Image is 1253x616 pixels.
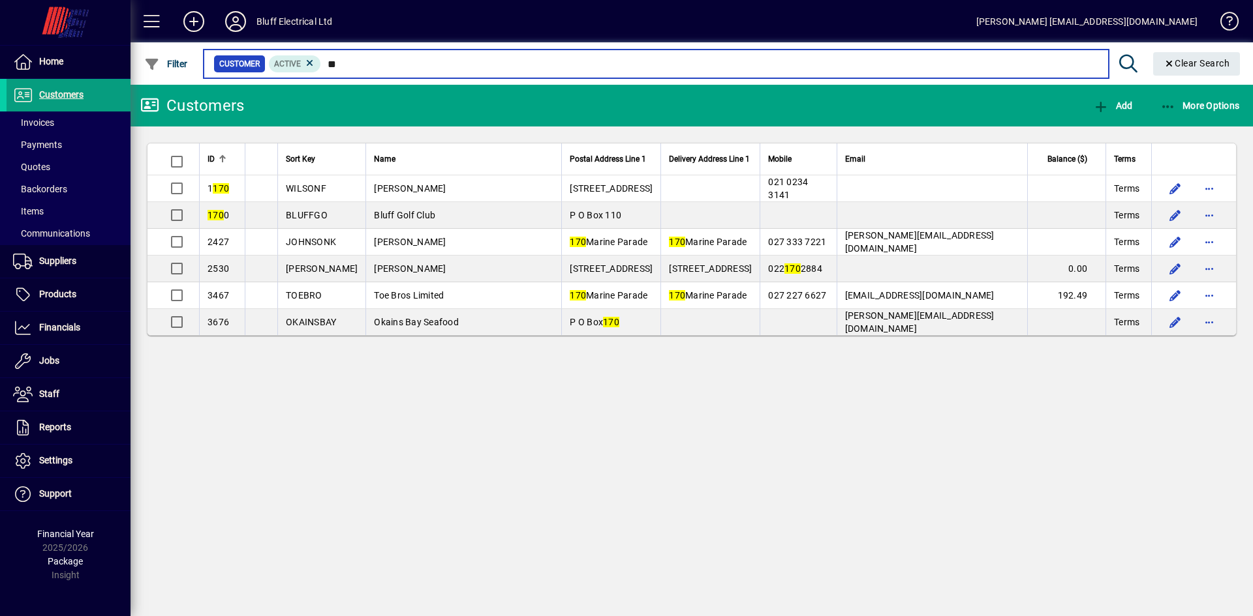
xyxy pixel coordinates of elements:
[13,117,54,128] span: Invoices
[845,152,1019,166] div: Email
[141,52,191,76] button: Filter
[374,317,459,327] span: Okains Bay Seafood
[570,210,621,220] span: P O Box 110
[13,184,67,194] span: Backorders
[1211,3,1237,45] a: Knowledge Base
[1093,100,1132,111] span: Add
[1165,312,1186,332] button: Edit
[374,290,444,301] span: Toe Bros Limited
[845,152,865,166] span: Email
[570,290,647,301] span: Marine Parade
[1114,152,1136,166] span: Terms
[603,317,619,327] em: 170
[7,278,131,311] a: Products
[7,312,131,344] a: Financials
[845,290,995,301] span: [EMAIL_ADDRESS][DOMAIN_NAME]
[768,152,828,166] div: Mobile
[7,478,131,510] a: Support
[7,378,131,411] a: Staff
[669,237,747,247] span: Marine Parade
[13,139,62,150] span: Payments
[37,529,94,539] span: Financial Year
[7,178,131,200] a: Backorders
[39,355,59,366] span: Jobs
[208,317,229,327] span: 3676
[669,152,750,166] span: Delivery Address Line 1
[1114,262,1139,275] span: Terms
[208,210,229,220] span: 0
[570,317,619,327] span: P O Box
[1199,178,1220,199] button: More options
[768,290,826,301] span: 027 227 6627
[1160,100,1240,111] span: More Options
[1153,52,1241,76] button: Clear
[374,152,395,166] span: Name
[768,237,826,247] span: 027 333 7221
[1165,178,1186,199] button: Edit
[208,152,237,166] div: ID
[1165,285,1186,306] button: Edit
[39,455,72,465] span: Settings
[784,263,801,274] em: 170
[286,263,358,274] span: [PERSON_NAME]
[286,237,336,247] span: JOHNSONK
[39,389,59,399] span: Staff
[374,183,446,194] span: [PERSON_NAME]
[7,46,131,78] a: Home
[39,89,84,100] span: Customers
[39,256,76,266] span: Suppliers
[374,237,446,247] span: [PERSON_NAME]
[7,411,131,444] a: Reports
[1165,258,1186,279] button: Edit
[570,183,653,194] span: [STREET_ADDRESS]
[570,152,646,166] span: Postal Address Line 1
[1199,205,1220,226] button: More options
[1114,315,1139,329] span: Terms
[1199,285,1220,306] button: More options
[7,111,131,134] a: Invoices
[208,237,229,247] span: 2427
[570,237,647,247] span: Marine Parade
[7,345,131,377] a: Jobs
[173,10,215,33] button: Add
[768,263,822,274] span: 022 2884
[286,210,328,220] span: BLUFFGO
[7,445,131,477] a: Settings
[669,290,747,301] span: Marine Parade
[219,57,260,70] span: Customer
[215,10,256,33] button: Profile
[1199,312,1220,332] button: More options
[274,59,301,68] span: Active
[1199,258,1220,279] button: More options
[7,156,131,178] a: Quotes
[669,263,752,274] span: [STREET_ADDRESS]
[1157,94,1243,117] button: More Options
[976,11,1198,32] div: [PERSON_NAME] [EMAIL_ADDRESS][DOMAIN_NAME]
[570,237,586,247] em: 170
[286,317,336,327] span: OKAINSBAY
[286,152,315,166] span: Sort Key
[208,210,224,220] em: 170
[48,556,83,566] span: Package
[1047,152,1087,166] span: Balance ($)
[269,55,321,72] mat-chip: Activation Status: Active
[845,310,995,334] span: [PERSON_NAME][EMAIL_ADDRESS][DOMAIN_NAME]
[286,183,326,194] span: WILSONF
[374,263,446,274] span: [PERSON_NAME]
[1027,256,1106,282] td: 0.00
[1164,58,1230,68] span: Clear Search
[208,263,229,274] span: 2530
[1114,182,1139,195] span: Terms
[7,134,131,156] a: Payments
[1165,205,1186,226] button: Edit
[570,263,653,274] span: [STREET_ADDRESS]
[144,59,188,69] span: Filter
[13,206,44,216] span: Items
[1114,209,1139,222] span: Terms
[1036,152,1099,166] div: Balance ($)
[286,290,322,301] span: TOEBRO
[669,237,685,247] em: 170
[39,488,72,499] span: Support
[768,152,792,166] span: Mobile
[208,183,229,194] span: 1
